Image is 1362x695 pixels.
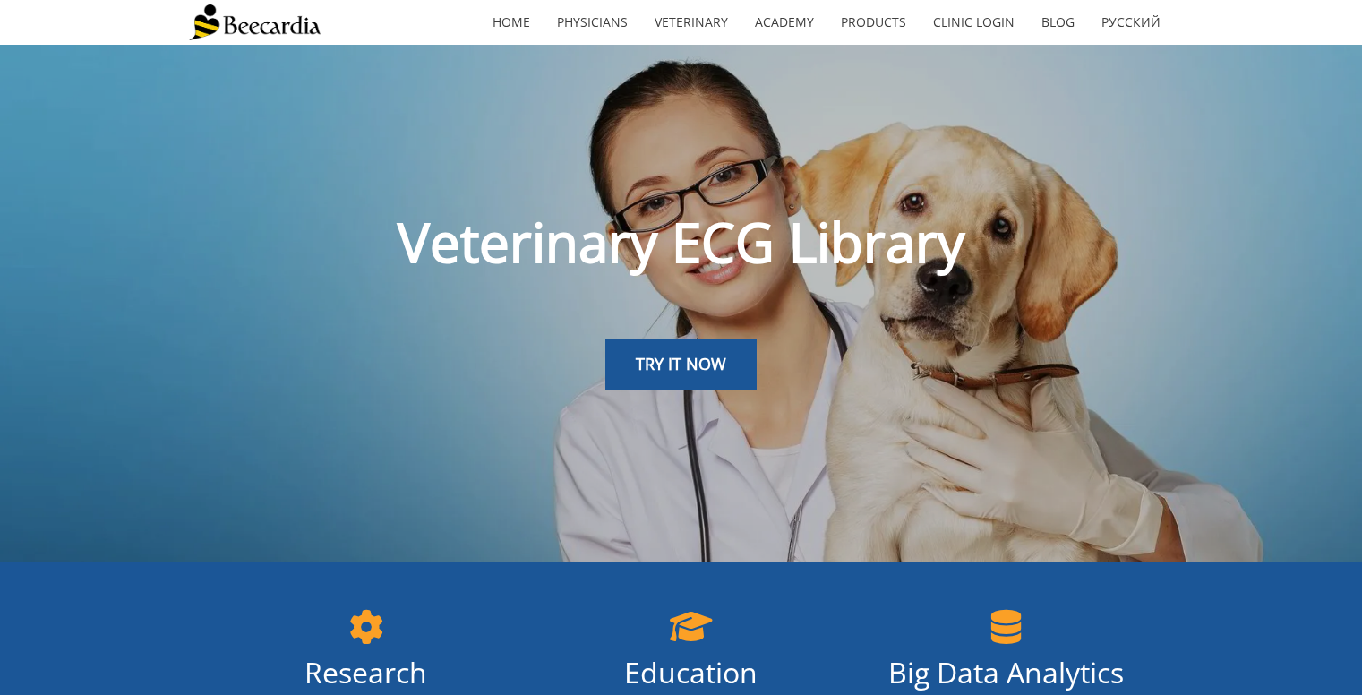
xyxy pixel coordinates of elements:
[624,653,758,691] span: Education
[641,2,741,43] a: Veterinary
[544,2,641,43] a: Physicians
[605,339,757,390] a: TRY IT NOW
[636,353,726,374] span: TRY IT NOW
[398,205,964,279] span: Veterinary ECG Library
[479,2,544,43] a: home
[888,653,1124,691] span: Big Data Analytics
[189,4,321,40] img: Beecardia
[920,2,1028,43] a: Clinic Login
[304,653,427,691] span: Research
[1088,2,1174,43] a: Русский
[741,2,827,43] a: Academy
[827,2,920,43] a: Products
[1028,2,1088,43] a: Blog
